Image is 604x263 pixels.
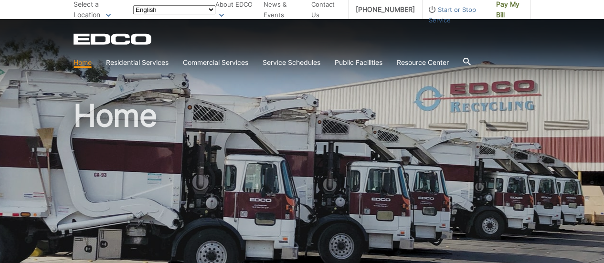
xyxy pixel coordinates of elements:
[263,57,320,68] a: Service Schedules
[74,33,153,45] a: EDCD logo. Return to the homepage.
[74,57,92,68] a: Home
[397,57,449,68] a: Resource Center
[106,57,169,68] a: Residential Services
[183,57,248,68] a: Commercial Services
[133,5,215,14] select: Select a language
[335,57,382,68] a: Public Facilities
